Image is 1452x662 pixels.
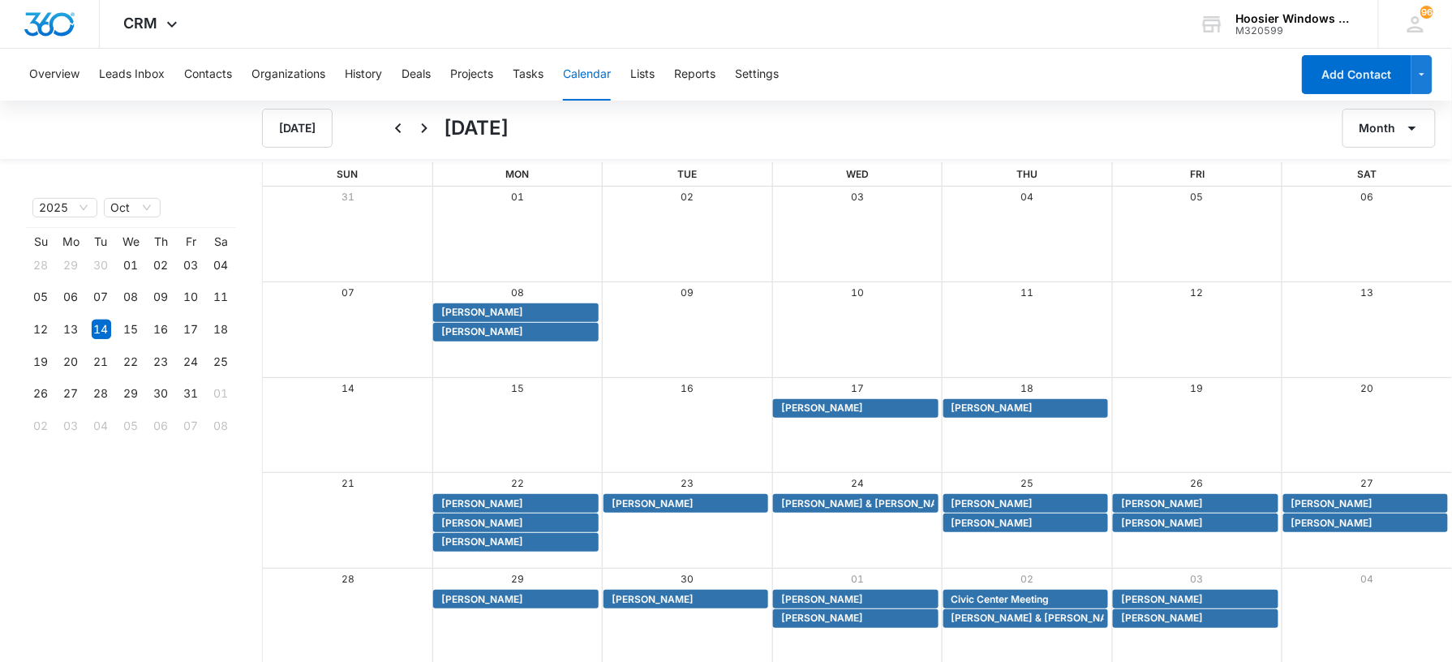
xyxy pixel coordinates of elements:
span: [PERSON_NAME] [1121,592,1203,607]
td: 2025-11-07 [176,410,206,442]
div: 30 [92,256,111,275]
span: [PERSON_NAME] [1121,516,1203,531]
div: 26 [32,384,51,403]
td: 2025-10-18 [206,313,236,346]
div: Yelena Popko [1117,611,1274,625]
button: History [345,49,382,101]
div: Andrea & Terry Winkle [777,496,934,511]
a: 25 [1020,477,1033,489]
td: 2025-10-20 [56,346,86,378]
button: Overview [29,49,79,101]
a: 12 [1191,286,1204,299]
button: Month [1342,109,1436,148]
div: Eirika Gonzales [947,401,1104,415]
td: 2025-09-28 [26,249,56,282]
td: 2025-10-10 [176,282,206,314]
th: Su [26,234,56,249]
div: 25 [212,352,231,372]
td: 2025-10-07 [86,282,116,314]
div: 30 [152,384,171,403]
div: Amanda Brown [437,305,594,320]
span: Fri [1190,168,1205,180]
div: 05 [32,287,51,307]
div: 20 [62,352,81,372]
div: 02 [152,256,171,275]
div: Cheryl Jacques [777,611,934,625]
span: [PERSON_NAME] [1291,516,1373,531]
td: 2025-10-11 [206,282,236,314]
td: 2025-10-15 [116,313,146,346]
td: 2025-10-03 [176,249,206,282]
div: Brandy Smith & Dalton Badger [947,611,1104,625]
span: [PERSON_NAME] [781,592,863,607]
a: 17 [851,382,864,394]
div: Patrick Hollcraft [1117,516,1274,531]
span: 96 [1420,6,1433,19]
div: 07 [92,287,111,307]
div: 10 [182,287,201,307]
div: 27 [62,384,81,403]
td: 2025-10-27 [56,378,86,411]
div: Bob Oliphant [947,496,1104,511]
a: 11 [1020,286,1033,299]
a: 02 [1020,573,1033,585]
div: 14 [92,320,111,339]
div: Matt Perretti [947,516,1104,531]
a: 04 [1020,191,1033,203]
th: Sa [206,234,236,249]
span: Mon [505,168,529,180]
div: Jesse Meredith [437,325,594,339]
th: Mo [56,234,86,249]
div: 16 [152,320,171,339]
div: 09 [152,287,171,307]
div: 13 [62,320,81,339]
a: 27 [1360,477,1373,489]
td: 2025-10-13 [56,313,86,346]
div: David Reeder [608,496,764,511]
span: [PERSON_NAME] [1291,496,1373,511]
div: 28 [92,384,111,403]
span: [PERSON_NAME] [952,516,1033,531]
button: Organizations [251,49,325,101]
td: 2025-10-08 [116,282,146,314]
td: 2025-10-17 [176,313,206,346]
td: 2025-10-29 [116,378,146,411]
th: Fr [176,234,206,249]
div: 29 [122,384,141,403]
a: 03 [851,191,864,203]
div: account name [1236,12,1355,25]
a: 01 [851,573,864,585]
button: Lists [630,49,655,101]
th: Th [146,234,176,249]
span: Wed [846,168,869,180]
a: 22 [511,477,524,489]
div: 01 [212,384,231,403]
td: 2025-10-01 [116,249,146,282]
td: 2025-10-02 [146,249,176,282]
span: Sun [337,168,358,180]
a: 30 [681,573,694,585]
div: Matt Powers [777,592,934,607]
div: 22 [122,352,141,372]
span: [PERSON_NAME] [781,611,863,625]
a: 07 [342,286,354,299]
td: 2025-11-06 [146,410,176,442]
a: 31 [342,191,354,203]
div: Abbey Dixon [1117,592,1274,607]
span: [PERSON_NAME] [781,401,863,415]
a: 26 [1191,477,1204,489]
span: Oct [110,199,154,217]
div: 18 [212,320,231,339]
button: [DATE] [262,109,333,148]
div: Deloris Goodman [608,592,764,607]
div: Civic Center Meeting [947,592,1104,607]
div: 04 [92,416,111,436]
a: 08 [511,286,524,299]
div: 04 [212,256,231,275]
div: Deb Reed [437,496,594,511]
a: 13 [1360,286,1373,299]
button: Reports [674,49,715,101]
td: 2025-10-24 [176,346,206,378]
div: 11 [212,287,231,307]
div: Richard Morrison [1117,496,1274,511]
